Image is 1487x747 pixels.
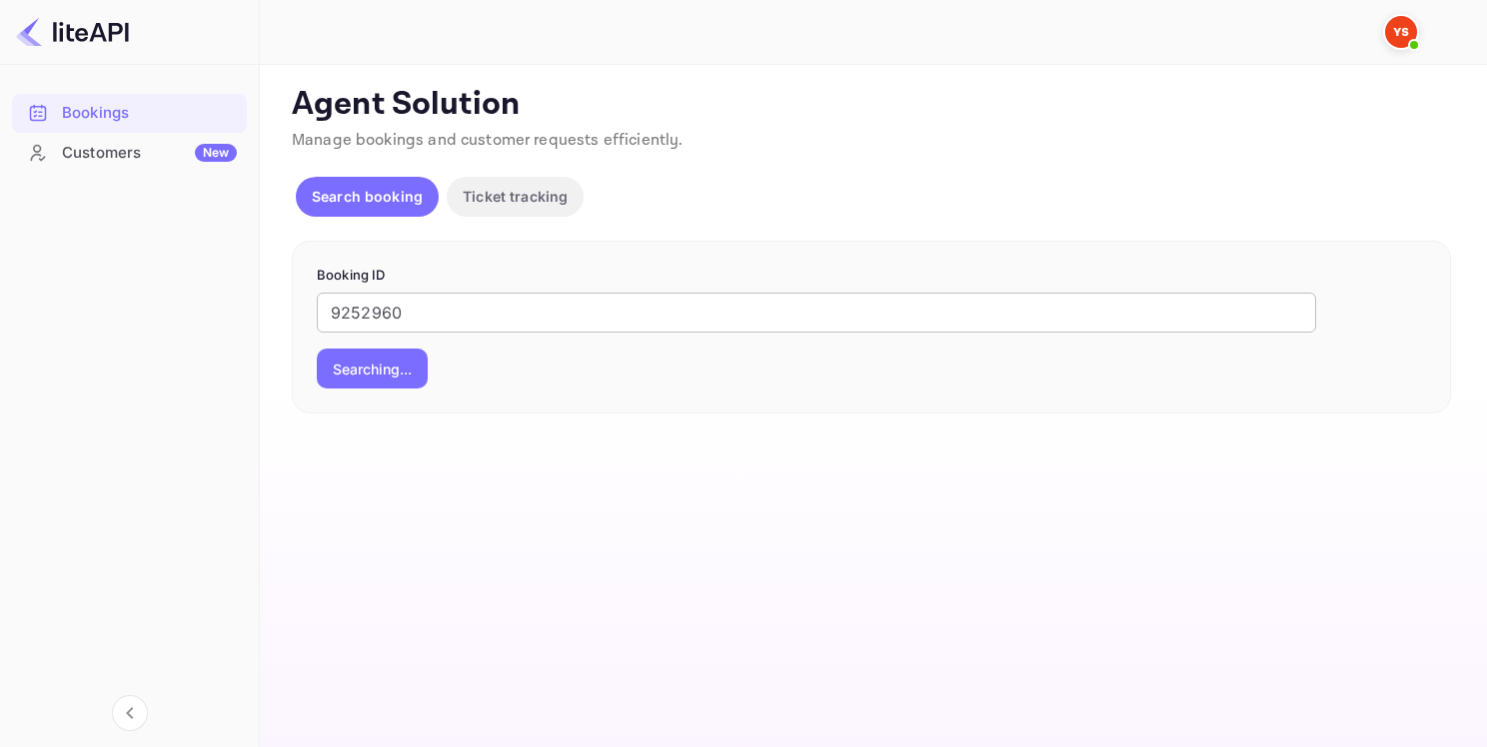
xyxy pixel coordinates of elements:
img: LiteAPI logo [16,16,129,48]
p: Ticket tracking [463,186,568,207]
div: Bookings [62,102,237,125]
img: Yandex Support [1385,16,1417,48]
div: New [195,144,237,162]
p: Search booking [312,186,423,207]
a: Bookings [12,94,247,131]
input: Enter Booking ID (e.g., 63782194) [317,293,1316,333]
div: Customers [62,142,237,165]
button: Searching... [317,349,428,388]
div: Bookings [12,94,247,133]
span: Manage bookings and customer requests efficiently. [292,130,684,151]
p: Booking ID [317,266,1426,286]
div: CustomersNew [12,134,247,173]
p: Agent Solution [292,85,1451,125]
button: Collapse navigation [112,695,148,731]
a: CustomersNew [12,134,247,171]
